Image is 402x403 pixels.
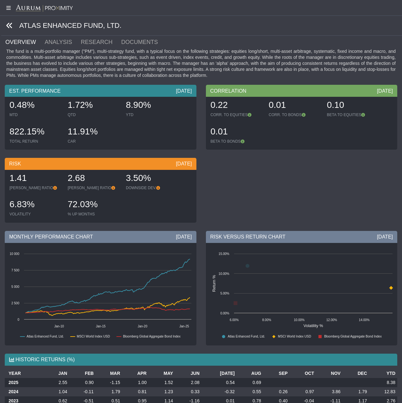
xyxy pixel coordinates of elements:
div: EST. PERFORMANCE [5,85,196,97]
td: 12.83 [369,387,397,396]
th: MAR [96,369,122,378]
text: Jan-10 [54,325,64,328]
div: % UP MONTHS [68,212,120,217]
th: JAN [43,369,69,378]
td: 0.54 [201,378,237,387]
th: 2024 [5,387,43,396]
div: BETA TO BONDS [211,139,263,144]
text: Jan-25 [179,325,189,328]
th: SEP [263,369,290,378]
td: 0.69 [237,378,263,387]
div: MONTHLY PERFORMANCE CHART [5,231,196,243]
text: 14.00% [359,318,369,322]
th: JUN [175,369,201,378]
td: 2.55 [43,378,69,387]
div: VOLATILITY [9,212,61,217]
div: 72.03% [68,198,120,212]
div: 822.15% [9,126,61,139]
div: RISK [5,158,196,170]
td: 0.81 [122,387,149,396]
div: DOWNSIDE DEV. [126,185,178,190]
th: OCT [289,369,316,378]
div: HISTORIC RETURNS (%) [5,354,397,366]
div: The fund is a multi-portfolio manager ("PM"), multi-strategy fund, with a typical focus on the fo... [5,48,397,78]
div: 2.68 [68,172,120,185]
text: 12.00% [326,318,337,322]
div: QTD [68,112,120,117]
div: 11.91% [68,126,120,139]
div: TOTAL RETURN [9,139,61,144]
text: 2 500 [11,301,19,305]
text: 6.00% [230,318,238,322]
div: MTD [9,112,61,117]
td: 2.08 [175,378,201,387]
td: 1.04 [43,387,69,396]
div: [DATE] [176,233,192,240]
a: OVERVIEW [5,36,44,48]
div: [DATE] [377,88,393,95]
div: BETA TO EQUITIES [327,112,379,117]
th: DEC [343,369,369,378]
th: MAY [148,369,175,378]
td: 0.26 [263,387,290,396]
div: CORRELATION [206,85,398,97]
div: 0.01 [269,99,321,112]
div: CAR [68,139,120,144]
div: RISK VERSUS RETURN CHART [206,231,398,243]
th: FEB [69,369,96,378]
text: Volatility % [303,323,323,328]
text: 7 500 [11,269,19,272]
td: 0.97 [289,387,316,396]
td: -0.11 [69,387,96,396]
div: CORR. TO BONDS [269,112,321,117]
div: 6.83% [9,198,61,212]
text: Jan-15 [96,325,106,328]
text: MSCI World Index USD [278,335,311,338]
div: [DATE] [377,233,393,240]
a: DOCUMENTS [121,36,166,48]
div: 8.90% [126,99,178,112]
div: 0.01 [211,126,263,139]
text: 10.00% [294,318,305,322]
th: YEAR [5,369,43,378]
text: Return % [212,275,216,292]
span: 0.48% [9,100,34,110]
div: [PERSON_NAME] RATIO [68,185,120,190]
text: Atlas Enhanced Fund, Ltd. [27,335,64,338]
text: Jan-20 [138,325,147,328]
text: 8.00% [262,318,271,322]
text: Bloomberg Global Aggregate Bond Index [123,335,181,338]
th: APR [122,369,149,378]
text: 5.00% [220,292,229,295]
text: 10.00% [219,272,229,276]
td: 1.79 [343,387,369,396]
a: ANALYSIS [44,36,80,48]
div: [DATE] [176,88,192,95]
th: NOV [316,369,343,378]
span: 0.22 [211,100,228,110]
text: 10 000 [9,252,19,256]
div: [DATE] [176,160,192,167]
text: Bloomberg Global Aggregate Bond Index [324,335,381,338]
text: 0.00% [220,312,229,315]
td: 3.86 [316,387,343,396]
div: 3.50% [126,172,178,185]
a: RESEARCH [80,36,121,48]
td: 1.79 [96,387,122,396]
text: 15.00% [219,252,229,256]
div: YTD [126,112,178,117]
div: ATLAS ENHANCED FUND, LTD. [1,16,402,36]
div: 1.41 [9,172,61,185]
text: Atlas Enhanced Fund, Ltd. [228,335,265,338]
div: [PERSON_NAME] RATIO [9,185,61,190]
th: 2025 [5,378,43,387]
td: 0.33 [175,387,201,396]
td: 1.00 [122,378,149,387]
td: 1.23 [148,387,175,396]
div: CORR. TO EQUITIES [211,112,263,117]
text: MSCI World Index USD [77,335,110,338]
img: Aurum-Proximity%20white.svg [16,5,73,12]
td: 8.38 [369,378,397,387]
span: 1.72% [68,100,93,110]
th: [DATE] [201,369,237,378]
